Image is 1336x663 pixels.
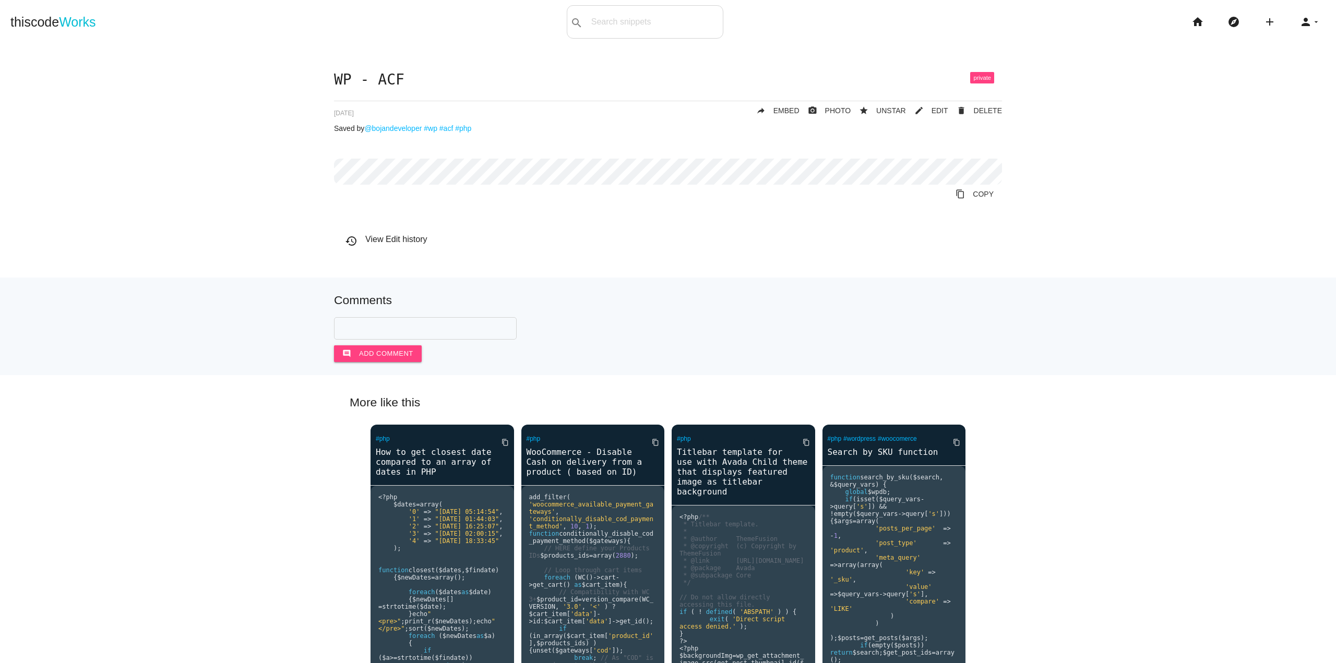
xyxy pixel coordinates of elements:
[725,616,729,623] span: (
[435,574,454,581] span: array
[529,610,601,625] span: ]->
[424,515,431,523] span: =>
[856,496,875,503] span: isset
[898,634,902,642] span: (
[879,503,886,510] span: &&
[559,625,566,632] span: if
[778,608,781,616] span: )
[409,523,420,530] span: '2'
[488,588,492,596] span: )
[424,523,431,530] span: =>
[943,539,950,547] span: =>
[424,537,431,545] span: =>
[527,435,541,442] a: #php
[378,610,431,625] span: "<pre>"
[578,596,581,603] span: =
[371,446,514,478] a: How to get closest date compared to an array of dates in PHP
[706,608,733,616] span: defined
[334,110,354,117] span: [DATE]
[393,545,401,552] span: );
[570,6,583,40] i: search
[465,566,495,574] span: $findate
[435,515,499,523] span: "[DATE] 01:44:03"
[917,642,924,649] span: ))
[586,11,723,33] input: Search snippets
[909,474,913,481] span: (
[604,632,608,640] span: [
[879,590,886,598] span: ->
[803,433,810,452] i: content_copy
[593,552,612,559] span: array
[853,576,856,583] span: ,
[834,517,853,525] span: $args
[364,124,422,132] a: @bojandeveloper
[830,561,838,569] span: =>
[843,435,876,442] a: #wordpress
[446,596,454,603] span: []
[825,106,851,115] span: PHOTO
[853,503,856,510] span: [
[876,106,906,115] span: UNSTAR
[424,625,427,632] span: (
[397,574,431,581] span: $newDates
[793,608,796,616] span: {
[838,532,841,539] span: ,
[860,561,879,569] span: array
[435,508,499,515] span: "[DATE] 05:14:54"
[643,433,659,452] a: Copy to Clipboard
[533,581,563,588] span: get_cart
[376,435,390,442] a: #php
[883,481,887,488] span: {
[679,513,804,586] span: /** * Titlebar template. * * @author ThemeFusion * @copyright (c) Copyright by ThemeFusion * @lin...
[382,603,416,610] span: strtotime
[589,537,623,545] span: $gateways
[612,552,615,559] span: (
[439,588,461,596] span: $dates
[822,446,966,458] a: Search by SKU function
[957,101,966,120] i: delete
[679,630,683,637] span: }
[529,596,653,610] span: WC_VERSION
[1191,5,1204,39] i: home
[424,124,437,132] a: #wp
[878,435,917,442] a: #woocomerce
[334,124,1002,132] p: Saved by
[563,632,567,640] span: (
[533,632,563,640] span: in_array
[59,15,96,29] span: Works
[943,525,950,532] span: =>
[616,552,631,559] span: 2880
[879,561,882,569] span: (
[544,566,642,574] span: // Loop through cart items
[586,618,608,625] span: 'data'
[905,510,924,517] span: query
[439,603,446,610] span: );
[623,537,630,545] span: ){
[921,590,928,598] span: ],
[932,106,948,115] span: EDIT
[943,598,950,605] span: =>
[582,596,638,603] span: version_compare
[773,106,800,115] span: EMBED
[567,6,586,38] button: search
[420,603,439,610] span: $date
[409,640,412,647] span: {
[1312,5,1320,39] i: arrow_drop_down
[405,625,409,632] span: ;
[906,101,948,120] a: mode_editEDIT
[589,552,593,559] span: =
[619,618,642,625] span: get_id
[830,576,853,583] span: '_sku'
[864,634,898,642] span: get_posts
[461,625,469,632] span: );
[345,235,1002,244] h6: View Edit history
[785,608,789,616] span: )
[679,616,789,630] span: 'Direct script access denied.'
[845,488,867,496] span: global
[378,493,416,508] span: php $dates
[879,496,920,503] span: $query_vars
[476,632,484,640] span: as
[439,124,453,132] a: #acf
[416,501,420,508] span: =
[469,618,476,625] span: );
